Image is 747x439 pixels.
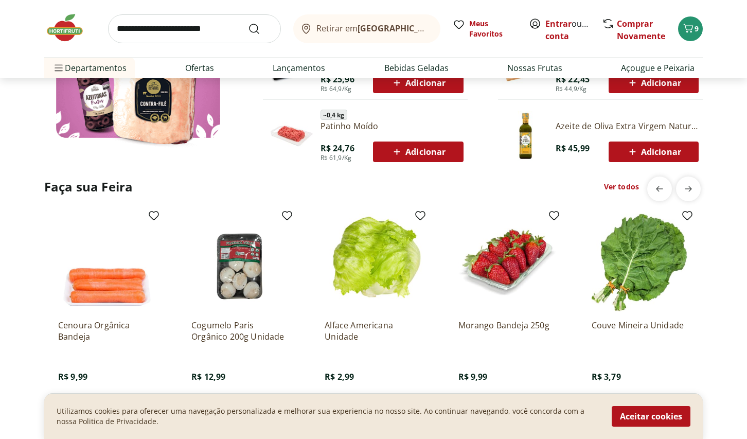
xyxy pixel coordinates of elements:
[609,73,699,93] button: Adicionar
[592,214,689,311] img: Couve Mineira Unidade
[545,18,602,42] a: Criar conta
[191,320,289,342] a: Cogumelo Paris Orgânico 200g Unidade
[325,214,422,311] img: Alface Americana Unidade
[647,177,672,201] button: previous
[556,74,590,85] span: R$ 22,45
[44,179,133,195] h2: Faça sua Feira
[267,111,316,161] img: Patinho Moído
[321,143,354,154] span: R$ 24,76
[185,62,214,74] a: Ofertas
[458,371,488,382] span: R$ 9,99
[390,77,446,89] span: Adicionar
[321,85,352,93] span: R$ 64,9/Kg
[373,73,463,93] button: Adicionar
[617,18,665,42] a: Comprar Novamente
[695,24,699,33] span: 9
[678,16,703,41] button: Carrinho
[108,14,281,43] input: search
[248,23,273,35] button: Submit Search
[626,146,681,158] span: Adicionar
[469,19,517,39] span: Meus Favoritos
[676,177,701,201] button: next
[556,143,590,154] span: R$ 45,99
[621,62,695,74] a: Açougue e Peixaria
[458,320,556,342] a: Morango Bandeja 250g
[273,62,325,74] a: Lançamentos
[390,146,446,158] span: Adicionar
[604,182,639,192] a: Ver todos
[293,14,440,43] button: Retirar em[GEOGRAPHIC_DATA]/[GEOGRAPHIC_DATA]
[321,120,464,132] a: Patinho Moído
[592,320,689,342] a: Couve Mineira Unidade
[321,110,347,120] span: ~ 0,4 kg
[58,320,156,342] a: Cenoura Orgânica Bandeja
[52,56,65,80] button: Menu
[384,62,449,74] a: Bebidas Geladas
[191,371,225,382] span: R$ 12,99
[545,17,591,42] span: ou
[545,18,572,29] a: Entrar
[321,74,354,85] span: R$ 25,96
[58,214,156,311] img: Cenoura Orgânica Bandeja
[325,320,422,342] a: Alface Americana Unidade
[57,406,599,427] p: Utilizamos cookies para oferecer uma navegação personalizada e melhorar sua experiencia no nosso ...
[502,111,552,161] img: Azeite de Oliva Extra Virgem Natural da Terra 500ml
[453,19,517,39] a: Meus Favoritos
[609,142,699,162] button: Adicionar
[191,214,289,311] img: Cogumelo Paris Orgânico 200g Unidade
[358,23,531,34] b: [GEOGRAPHIC_DATA]/[GEOGRAPHIC_DATA]
[507,62,562,74] a: Nossas Frutas
[592,371,621,382] span: R$ 3,79
[373,142,463,162] button: Adicionar
[44,12,96,43] img: Hortifruti
[58,371,87,382] span: R$ 9,99
[316,24,430,33] span: Retirar em
[52,56,127,80] span: Departamentos
[612,406,690,427] button: Aceitar cookies
[556,120,699,132] a: Azeite de Oliva Extra Virgem Natural Da Terra 500ml
[458,214,556,311] img: Morango Bandeja 250g
[556,85,587,93] span: R$ 44,9/Kg
[321,154,352,162] span: R$ 61,9/Kg
[626,77,681,89] span: Adicionar
[325,371,354,382] span: R$ 2,99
